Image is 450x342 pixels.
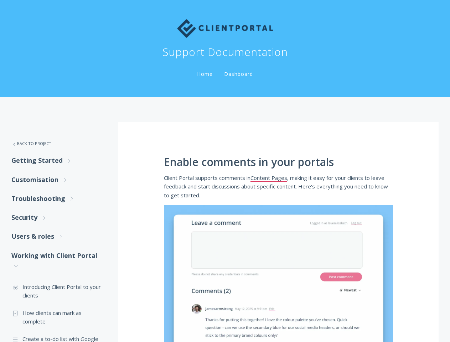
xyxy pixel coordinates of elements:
[162,45,288,59] h1: Support Documentation
[196,71,214,77] a: Home
[164,173,393,199] p: Client Portal supports comments in , making it easy for your clients to leave feedback and start ...
[11,208,104,227] a: Security
[11,136,104,151] a: Back to Project
[11,170,104,189] a: Customisation
[223,71,254,77] a: Dashboard
[164,156,393,168] h1: Enable comments in your portals
[11,189,104,208] a: Troubleshooting
[11,278,104,304] a: Introducing Client Portal to your clients
[11,304,104,330] a: How clients can mark as complete
[250,174,287,182] a: Content Pages
[11,246,104,276] a: Working with Client Portal
[11,151,104,170] a: Getting Started
[11,227,104,246] a: Users & roles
